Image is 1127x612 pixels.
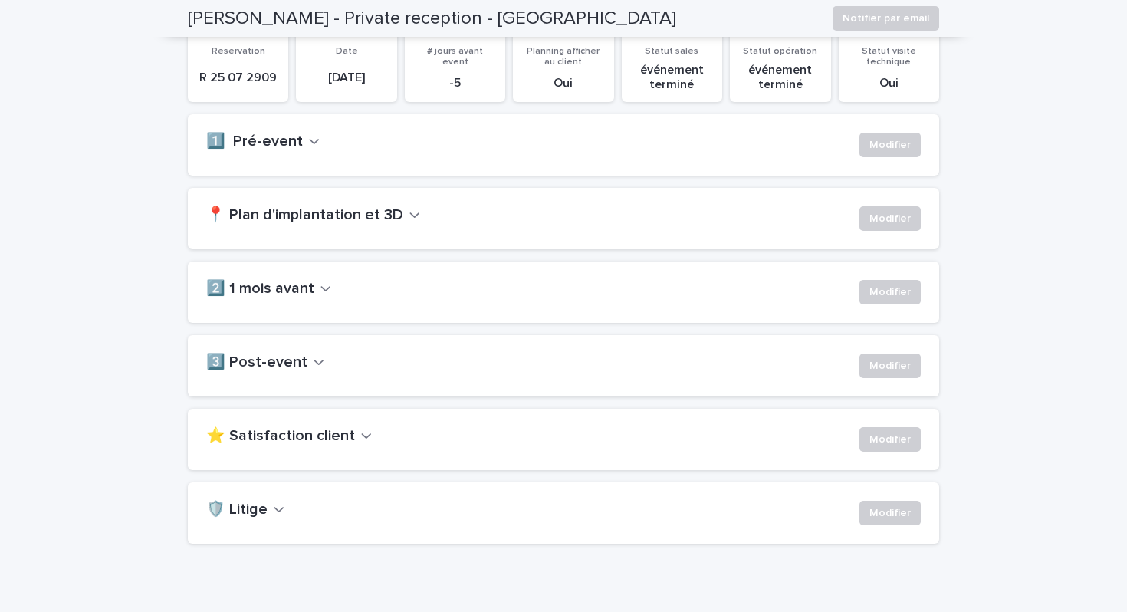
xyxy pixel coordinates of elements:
[336,47,358,56] span: Date
[206,354,307,372] h2: 3️⃣ Post-event
[206,427,355,446] h2: ⭐ Satisfaction client
[869,211,911,226] span: Modifier
[631,63,713,92] p: événement terminé
[645,47,698,56] span: Statut sales
[869,358,911,373] span: Modifier
[869,137,911,153] span: Modifier
[869,285,911,300] span: Modifier
[414,76,496,90] p: -5
[527,47,600,67] span: Planning afficher au client
[206,501,268,519] h2: 🛡️ Litige
[843,11,929,26] span: Notifier par email
[869,505,911,521] span: Modifier
[305,71,387,85] p: [DATE]
[743,47,817,56] span: Statut opération
[522,76,604,90] p: Oui
[188,8,676,30] h2: [PERSON_NAME] - Private reception - [GEOGRAPHIC_DATA]
[197,71,279,85] p: R 25 07 2909
[212,47,265,56] span: Reservation
[862,47,916,67] span: Statut visite technique
[859,501,921,525] button: Modifier
[206,501,284,519] button: 🛡️ Litige
[206,206,420,225] button: 📍 Plan d'implantation et 3D
[206,427,372,446] button: ⭐ Satisfaction client
[427,47,483,67] span: # jours avant event
[206,354,324,372] button: 3️⃣ Post-event
[859,133,921,157] button: Modifier
[859,280,921,304] button: Modifier
[206,206,403,225] h2: 📍 Plan d'implantation et 3D
[833,6,939,31] button: Notifier par email
[859,206,921,231] button: Modifier
[848,76,930,90] p: Oui
[206,280,331,298] button: 2️⃣ 1 mois avant
[206,133,320,151] button: 1️⃣ Pré-event
[206,280,314,298] h2: 2️⃣ 1 mois avant
[206,133,303,151] h2: 1️⃣ Pré-event
[859,427,921,452] button: Modifier
[869,432,911,447] span: Modifier
[739,63,821,92] p: événement terminé
[859,354,921,378] button: Modifier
